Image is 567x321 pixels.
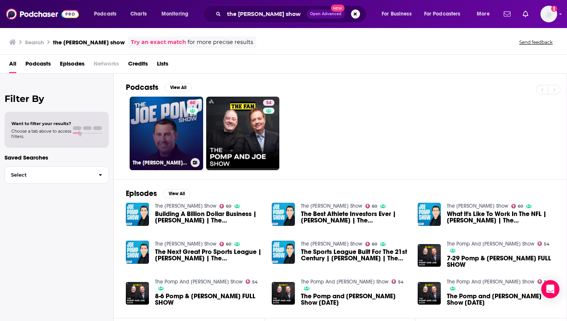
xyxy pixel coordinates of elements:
[252,280,258,284] span: 54
[6,7,79,21] img: Podchaser - Follow, Share and Rate Podcasts
[5,154,109,161] p: Saved Searches
[511,204,523,208] a: 60
[94,58,119,73] span: Networks
[11,128,71,139] span: Choose a tab above to access filters.
[551,6,557,12] svg: Add a profile image
[272,282,295,305] a: The Pomp and Joe Show 8-15-2025
[266,99,271,107] span: 54
[155,249,263,261] span: The Next Great Pro Sports League | [PERSON_NAME] | The [PERSON_NAME] Show #5
[471,8,499,20] button: open menu
[161,9,188,19] span: Monitoring
[155,279,243,285] a: The Pomp And Joe Show
[301,241,362,247] a: The Joe Pomp Show
[541,280,559,298] div: Open Intercom Messenger
[155,211,263,224] span: Building A Billion Dollar Business | [PERSON_NAME] | The [PERSON_NAME] Show #2
[155,203,216,209] a: The Joe Pomp Show
[418,282,441,305] a: The Pomp and Joe Show 3-7-2025
[540,6,557,22] span: Logged in as WE_Broadcast
[272,203,295,226] img: The Best Athlete Investors Ever | Darren Rovell | The Joe Pomp Show #4
[301,211,409,224] a: The Best Athlete Investors Ever | Darren Rovell | The Joe Pomp Show #4
[131,38,186,47] a: Try an exact match
[156,8,198,20] button: open menu
[376,8,421,20] button: open menu
[5,93,109,104] h2: Filter By
[518,205,523,208] span: 60
[540,6,557,22] button: Show profile menu
[206,97,280,170] a: 54
[301,293,409,306] a: The Pomp and Joe Show 8-15-2025
[447,211,554,224] a: What It's Like To Work In The NFL | Andrew Brandt | The Joe Pomp Show #1
[25,58,51,73] a: Podcasts
[155,293,263,306] a: 8-6 Pomp & Joe FULL SHOW
[418,244,441,267] a: 7-29 Pomp & Joe FULL SHOW
[9,58,16,73] a: All
[501,8,514,20] a: Show notifications dropdown
[372,205,377,208] span: 60
[447,293,554,306] a: The Pomp and Joe Show 3-7-2025
[219,242,232,246] a: 60
[130,97,203,170] a: 60The [PERSON_NAME] Show
[25,39,44,46] h3: Search
[155,249,263,261] a: The Next Great Pro Sports League | Paul Rabil | The Joe Pomp Show #5
[155,293,263,306] span: 8-6 Pomp & [PERSON_NAME] FULL SHOW
[126,189,157,198] h2: Episodes
[447,255,554,268] span: 7-29 Pomp & [PERSON_NAME] FULL SHOW
[392,279,404,284] a: 54
[263,100,274,106] a: 54
[126,241,149,264] img: The Next Great Pro Sports League | Paul Rabil | The Joe Pomp Show #5
[224,8,307,20] input: Search podcasts, credits, & more...
[365,242,377,246] a: 60
[447,293,554,306] span: The Pomp and [PERSON_NAME] Show [DATE]
[331,5,345,12] span: New
[301,249,409,261] span: The Sports League Built For The 21st Century | [PERSON_NAME] | The [PERSON_NAME] Show #3
[477,9,490,19] span: More
[128,58,148,73] a: Credits
[382,9,412,19] span: For Business
[5,172,92,177] span: Select
[310,12,341,16] span: Open Advanced
[126,282,149,305] img: 8-6 Pomp & Joe FULL SHOW
[210,5,374,23] div: Search podcasts, credits, & more...
[126,189,190,198] a: EpisodesView All
[11,121,71,126] span: Want to filter your results?
[301,249,409,261] a: The Sports League Built For The 21st Century | Dan Porter | The Joe Pomp Show #3
[126,83,158,92] h2: Podcasts
[60,58,85,73] a: Episodes
[125,8,151,20] a: Charts
[301,203,362,209] a: The Joe Pomp Show
[53,39,125,46] h3: the [PERSON_NAME] show
[537,241,550,246] a: 54
[520,8,531,20] a: Show notifications dropdown
[447,279,534,285] a: The Pomp And Joe Show
[301,211,409,224] span: The Best Athlete Investors Ever | [PERSON_NAME] | The [PERSON_NAME] Show #4
[418,203,441,226] img: What It's Like To Work In The NFL | Andrew Brandt | The Joe Pomp Show #1
[246,279,258,284] a: 54
[226,243,231,246] span: 60
[365,204,377,208] a: 60
[537,279,550,284] a: 54
[372,243,377,246] span: 60
[226,205,231,208] span: 60
[544,243,550,246] span: 54
[301,279,388,285] a: The Pomp And Joe Show
[424,9,460,19] span: For Podcasters
[398,280,404,284] span: 54
[157,58,168,73] a: Lists
[5,166,109,183] button: Select
[126,203,149,226] img: Building A Billion Dollar Business | Rich Kleiman | The Joe Pomp Show #2
[447,241,534,247] a: The Pomp And Joe Show
[89,8,126,20] button: open menu
[419,8,471,20] button: open menu
[447,255,554,268] a: 7-29 Pomp & Joe FULL SHOW
[447,203,508,209] a: The Joe Pomp Show
[272,241,295,264] img: The Sports League Built For The 21st Century | Dan Porter | The Joe Pomp Show #3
